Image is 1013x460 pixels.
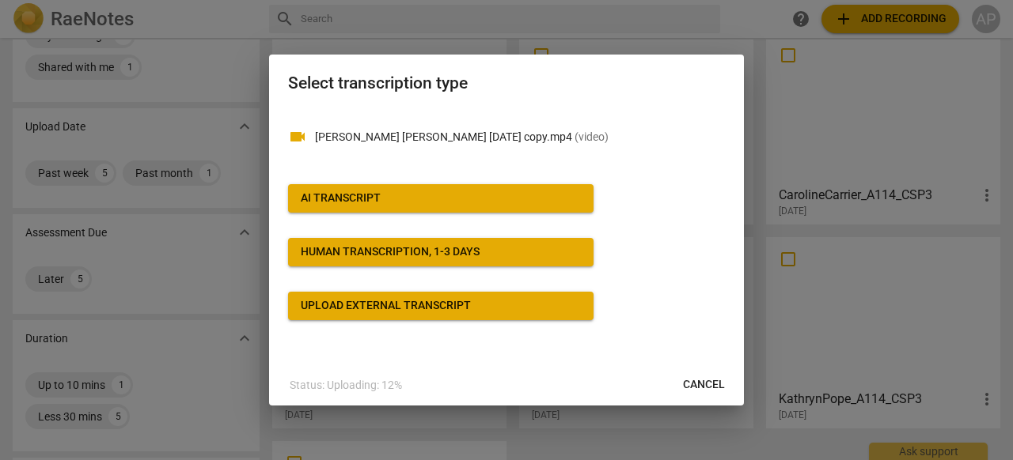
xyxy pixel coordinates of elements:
span: Cancel [683,377,725,393]
h2: Select transcription type [288,74,725,93]
span: ( video ) [575,130,609,143]
button: Human transcription, 1-3 days [288,238,594,266]
p: Mary Ellen Aug 8 copy.mp4(video) [315,129,725,145]
div: Upload external transcript [301,298,471,314]
button: Upload external transcript [288,292,594,320]
button: AI Transcript [288,184,594,213]
p: Status: Uploading: 12% [290,377,402,394]
button: Cancel [670,371,738,399]
div: AI Transcript [301,190,381,206]
div: Human transcription, 1-3 days [301,244,480,260]
span: videocam [288,127,307,146]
